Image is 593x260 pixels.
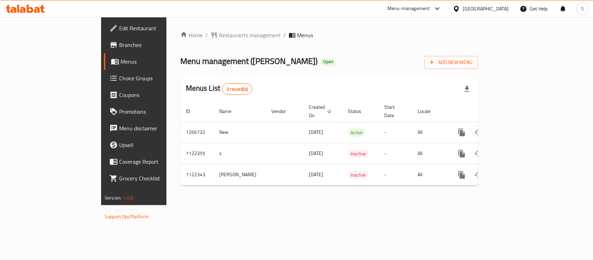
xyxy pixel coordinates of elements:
button: Add New Menu [424,56,478,69]
button: more [453,145,470,162]
span: Menus [297,31,313,39]
a: Upsell [104,137,200,153]
span: Branches [119,41,195,49]
a: Coupons [104,87,200,103]
th: Actions [448,101,526,122]
div: Menu-management [387,5,430,13]
a: Coverage Report [104,153,200,170]
span: [DATE] [309,170,323,179]
span: Open [320,59,336,65]
td: All [412,122,448,143]
button: more [453,124,470,141]
div: Export file [459,81,475,97]
td: All [412,143,448,164]
div: Inactive [348,149,369,158]
td: s [214,143,266,164]
span: Restaurants management [219,31,281,39]
span: Upsell [119,141,195,149]
span: Locale [418,107,439,115]
div: Total records count [222,83,252,95]
a: Support.OpsPlatform [105,212,149,221]
h2: Menus List [186,83,252,95]
span: Menu disclaimer [119,124,195,132]
span: Coupons [119,91,195,99]
td: - [379,164,412,185]
a: Menus [104,53,200,70]
span: Vendor [271,107,295,115]
span: Name [219,107,240,115]
button: Change Status [470,145,487,162]
a: Menu disclaimer [104,120,200,137]
a: Promotions [104,103,200,120]
nav: breadcrumb [180,31,478,39]
span: Choice Groups [119,74,195,82]
span: Version: [105,193,122,202]
span: [DATE] [309,149,323,158]
span: [DATE] [309,128,323,137]
a: Edit Restaurant [104,20,200,36]
span: Edit Restaurant [119,24,195,32]
span: Start Date [384,103,404,120]
span: ID [186,107,199,115]
a: Choice Groups [104,70,200,87]
td: New [214,122,266,143]
li: / [205,31,208,39]
li: / [283,31,286,39]
div: Open [320,58,336,66]
td: - [379,122,412,143]
span: Grocery Checklist [119,174,195,182]
td: [PERSON_NAME] [214,164,266,185]
button: more [453,166,470,183]
span: Coverage Report [119,157,195,166]
td: - [379,143,412,164]
span: Promotions [119,107,195,116]
span: Get support on: [105,205,137,214]
a: Branches [104,36,200,53]
button: Change Status [470,166,487,183]
span: 1.0.0 [123,193,133,202]
span: Menu management ( [PERSON_NAME] ) [180,53,318,69]
span: Active [348,129,365,137]
span: Status [348,107,370,115]
span: Menus [121,57,195,66]
span: Created On [309,103,334,120]
span: Inactive [348,150,369,158]
div: [GEOGRAPHIC_DATA] [463,5,509,13]
a: Restaurants management [211,31,281,39]
span: S [581,5,584,13]
td: All [412,164,448,185]
span: Add New Menu [430,58,472,67]
a: Grocery Checklist [104,170,200,187]
table: enhanced table [180,101,526,186]
span: 3 record(s) [222,86,252,92]
span: Inactive [348,171,369,179]
button: Change Status [470,124,487,141]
